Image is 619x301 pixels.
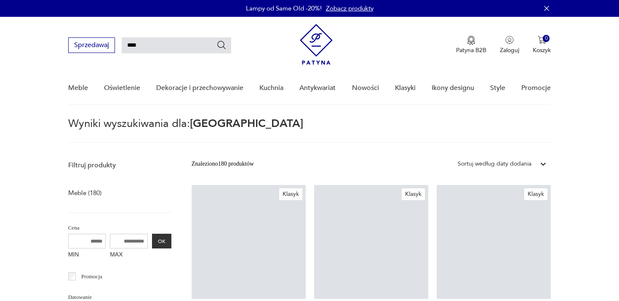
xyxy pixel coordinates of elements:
[500,36,519,54] button: Zaloguj
[110,248,148,262] label: MAX
[521,72,551,104] a: Promocje
[68,119,551,143] p: Wyniki wyszukiwania dla:
[300,24,333,65] img: Patyna - sklep z meblami i dekoracjami vintage
[432,72,474,104] a: Ikony designu
[156,72,243,104] a: Dekoracje i przechowywanie
[68,223,171,232] p: Cena
[68,161,171,170] p: Filtruj produkty
[533,46,551,54] p: Koszyk
[68,43,115,49] a: Sprzedawaj
[456,46,486,54] p: Patyna B2B
[538,36,546,44] img: Ikona koszyka
[68,72,88,104] a: Meble
[190,116,303,131] span: [GEOGRAPHIC_DATA]
[68,187,101,199] a: Meble (180)
[352,72,379,104] a: Nowości
[299,72,336,104] a: Antykwariat
[259,72,283,104] a: Kuchnia
[456,36,486,54] a: Ikona medaluPatyna B2B
[68,37,115,53] button: Sprzedawaj
[246,4,322,13] p: Lampy od Same Old -20%!
[490,72,505,104] a: Style
[505,36,514,44] img: Ikonka użytkownika
[543,35,550,42] div: 0
[192,159,254,169] div: Znaleziono 180 produktów
[500,46,519,54] p: Zaloguj
[152,234,171,248] button: OK
[456,36,486,54] button: Patyna B2B
[104,72,140,104] a: Oświetlenie
[216,40,227,50] button: Szukaj
[326,4,374,13] a: Zobacz produkty
[467,36,475,45] img: Ikona medalu
[533,36,551,54] button: 0Koszyk
[81,272,102,281] p: Promocja
[458,159,531,169] div: Sortuj według daty dodania
[68,248,106,262] label: MIN
[395,72,416,104] a: Klasyki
